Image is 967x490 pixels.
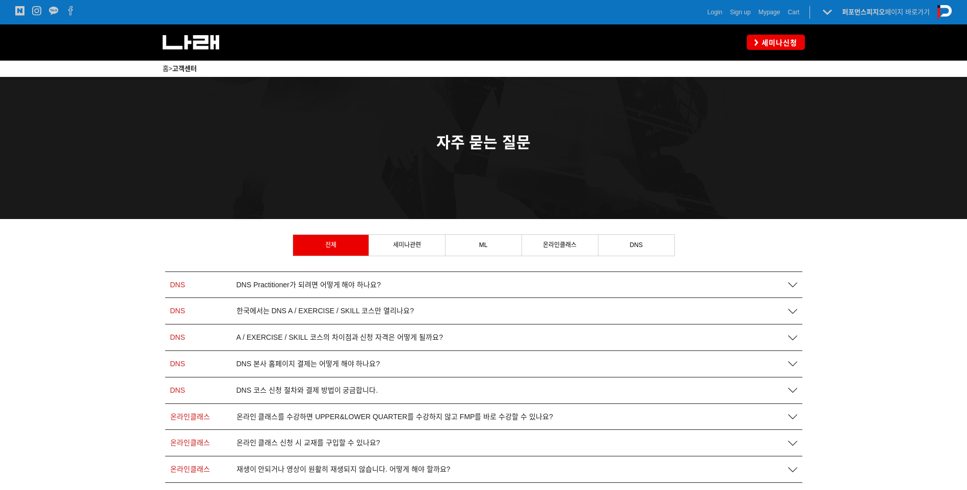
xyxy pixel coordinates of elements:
a: Login [708,7,722,17]
span: 한국에서는 DNS A / EXERCISE / SKILL 코스만 열리나요? [237,307,414,315]
span: DNS [170,333,186,341]
span: DNS [170,281,186,289]
a: Mypage [759,7,780,17]
span: 온라인클래스 [170,439,210,447]
span: DNS [170,307,186,315]
span: DNS [170,360,186,368]
a: 전체 [293,235,369,255]
span: 온라인클래스 [170,413,210,421]
span: 세미나신청 [759,38,797,48]
span: 온라인 클래스 신청 시 교재를 구입할 수 있나요? [237,439,380,447]
a: Sign up [730,7,751,17]
span: 온라인클래스 [170,465,210,473]
span: DNS [170,386,186,394]
span: DNS Practitioner가 되려면 어떻게 해야 하나요? [237,281,381,289]
span: 자주 묻는 질문 [436,134,531,151]
span: DNS 코스 신청 절차와 결제 방법이 궁금합니다. [237,386,378,395]
span: 전체 [325,241,336,249]
a: Cart [788,7,799,17]
span: DNS 본사 홈페이지 결제는 어떻게 해야 하나요? [237,360,380,368]
span: A / EXERCISE / SKILL 코스의 차이점과 신청 자격은 어떻게 될까요? [237,333,443,342]
a: 퍼포먼스피지오페이지 바로가기 [842,8,930,16]
a: ML [446,235,521,255]
span: DNS [630,241,642,249]
a: 온라인클래스 [522,235,598,255]
span: 온라인클래스 [543,241,577,249]
a: 세미나관련 [369,235,445,255]
span: 세미나관련 [393,241,421,249]
span: 재생이 안되거나 영상이 원활히 재생되지 않습니다. 어떻게 해야 할까요? [237,465,451,474]
p: > [163,63,805,74]
span: ML [479,241,488,249]
strong: 퍼포먼스피지오 [842,8,885,16]
span: 온라인 클래스를 수강하면 UPPER&LOWER QUARTER를 수강하지 않고 FMP를 바로 수강할 수 있나요? [237,413,553,421]
a: 세미나신청 [747,35,805,49]
a: 홈 [163,65,169,72]
a: DNS [598,235,674,255]
a: 고객센터 [172,65,197,72]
